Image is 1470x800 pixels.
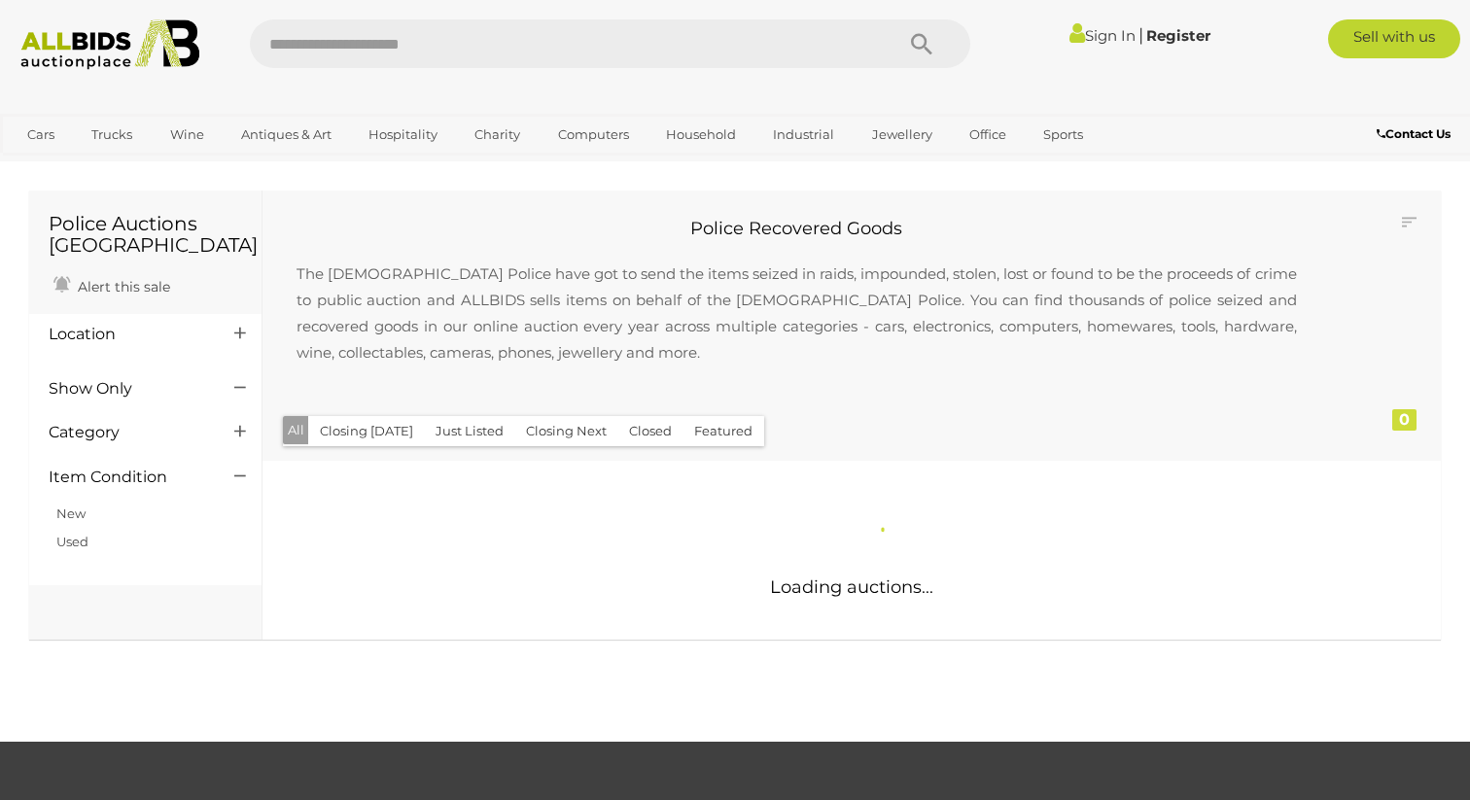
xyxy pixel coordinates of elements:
a: Hospitality [356,119,450,151]
a: New [56,505,86,521]
h2: Police Recovered Goods [277,220,1316,239]
h4: Show Only [49,380,205,398]
p: The [DEMOGRAPHIC_DATA] Police have got to send the items seized in raids, impounded, stolen, lost... [277,241,1316,385]
a: Office [957,119,1019,151]
h4: Item Condition [49,469,205,486]
a: Register [1146,26,1210,45]
a: [GEOGRAPHIC_DATA] [15,151,178,183]
span: Alert this sale [73,278,170,296]
a: Contact Us [1377,123,1455,145]
h4: Category [49,424,205,441]
a: Jewellery [859,119,945,151]
button: Closed [617,416,683,446]
a: Household [653,119,749,151]
img: Allbids.com.au [11,19,209,70]
button: All [283,416,309,444]
button: Just Listed [424,416,515,446]
a: Alert this sale [49,270,175,299]
button: Search [873,19,970,68]
button: Closing [DATE] [308,416,425,446]
div: 0 [1392,409,1417,431]
a: Sign In [1069,26,1136,45]
button: Featured [682,416,764,446]
a: Wine [157,119,217,151]
button: Closing Next [514,416,618,446]
a: Computers [545,119,642,151]
b: Contact Us [1377,126,1451,141]
h1: Police Auctions [GEOGRAPHIC_DATA] [49,213,242,256]
a: Sports [1031,119,1096,151]
a: Used [56,534,88,549]
a: Trucks [79,119,145,151]
a: Industrial [760,119,847,151]
a: Cars [15,119,67,151]
a: Charity [462,119,533,151]
span: Loading auctions... [770,576,933,598]
a: Antiques & Art [228,119,344,151]
span: | [1138,24,1143,46]
a: Sell with us [1328,19,1460,58]
h4: Location [49,326,205,343]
